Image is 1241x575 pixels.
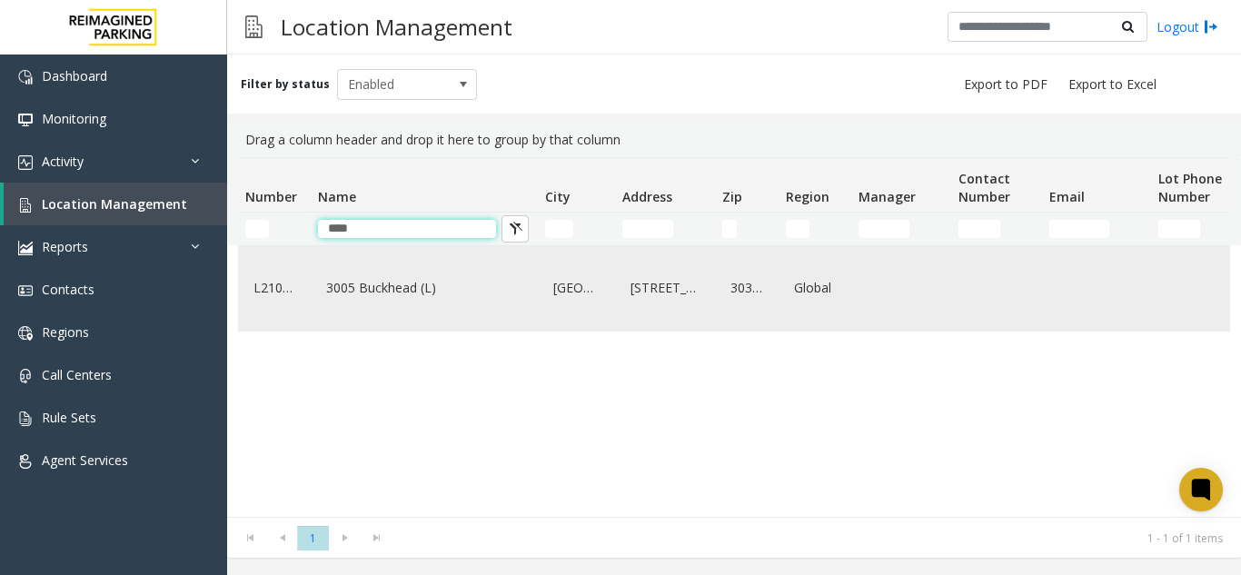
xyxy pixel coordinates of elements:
[715,213,779,245] td: Zip Filter
[272,5,521,49] h3: Location Management
[18,411,33,426] img: 'icon'
[42,195,187,213] span: Location Management
[311,213,538,245] td: Name Filter
[249,273,300,302] a: L21082601
[42,451,128,469] span: Agent Services
[42,238,88,255] span: Reports
[958,220,1000,238] input: Contact Number Filter
[42,67,107,84] span: Dashboard
[4,183,227,225] a: Location Management
[1158,170,1222,205] span: Lot Phone Number
[245,5,263,49] img: pageIcon
[957,72,1055,97] button: Export to PDF
[238,123,1230,157] div: Drag a column header and drop it here to group by that column
[1204,17,1218,36] img: logout
[318,220,496,238] input: Name Filter
[322,273,527,302] a: 3005 Buckhead (L)
[1061,72,1164,97] button: Export to Excel
[318,188,356,205] span: Name
[18,241,33,255] img: 'icon'
[615,213,715,245] td: Address Filter
[18,198,33,213] img: 'icon'
[951,213,1042,245] td: Contact Number Filter
[403,530,1223,546] kendo-pager-info: 1 - 1 of 1 items
[958,170,1010,205] span: Contact Number
[789,273,840,302] a: Global
[726,273,768,302] a: 30305
[859,188,916,205] span: Manager
[18,70,33,84] img: 'icon'
[851,213,951,245] td: Manager Filter
[1158,220,1200,238] input: Lot Phone Number Filter
[241,76,330,93] label: Filter by status
[622,220,673,238] input: Address Filter
[18,155,33,170] img: 'icon'
[18,326,33,341] img: 'icon'
[626,273,704,302] a: [STREET_ADDRESS]
[545,188,571,205] span: City
[227,157,1241,517] div: Data table
[1049,220,1109,238] input: Email Filter
[786,188,829,205] span: Region
[549,273,604,302] a: [GEOGRAPHIC_DATA]
[297,526,329,550] span: Page 1
[722,220,737,238] input: Zip Filter
[622,188,672,205] span: Address
[338,70,449,99] span: Enabled
[538,213,615,245] td: City Filter
[18,369,33,383] img: 'icon'
[1157,17,1218,36] a: Logout
[545,220,573,238] input: City Filter
[1068,75,1157,94] span: Export to Excel
[859,220,909,238] input: Manager Filter
[42,409,96,426] span: Rule Sets
[238,213,311,245] td: Number Filter
[42,153,84,170] span: Activity
[964,75,1047,94] span: Export to PDF
[245,188,297,205] span: Number
[18,113,33,127] img: 'icon'
[501,215,529,243] button: Clear
[786,220,809,238] input: Region Filter
[1049,188,1085,205] span: Email
[42,366,112,383] span: Call Centers
[779,213,851,245] td: Region Filter
[245,220,269,238] input: Number Filter
[42,110,106,127] span: Monitoring
[1042,213,1151,245] td: Email Filter
[42,323,89,341] span: Regions
[42,281,94,298] span: Contacts
[722,188,742,205] span: Zip
[18,454,33,469] img: 'icon'
[18,283,33,298] img: 'icon'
